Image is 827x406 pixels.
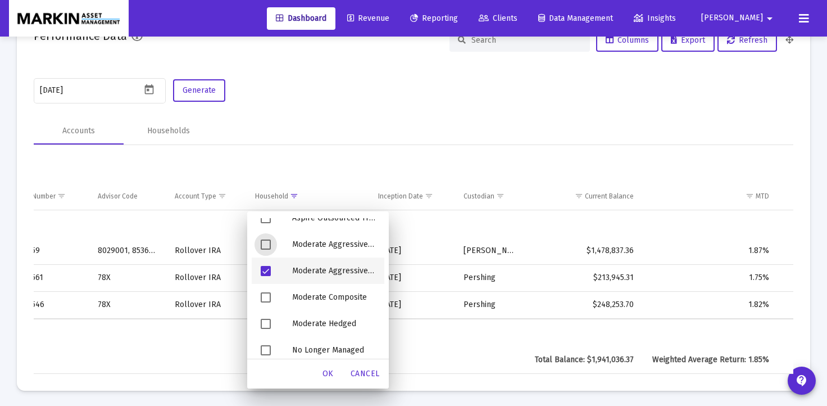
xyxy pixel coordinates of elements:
td: Column Advisor Code [90,183,167,210]
div: Households [147,125,190,137]
div: 1.75% [649,272,769,283]
div: 1.87% [649,245,769,256]
span: Dashboard [276,13,326,23]
div: 2.98% [785,354,816,366]
div: $213,945.31 [532,272,634,283]
div: Weighted Average Return: 1.85% [649,354,769,366]
div: 1.82% [649,299,769,310]
td: Rollover IRA [167,291,247,318]
a: Reporting [401,7,467,30]
div: Advisor Code [98,192,138,201]
span: OK [322,369,334,378]
td: Pershing [456,291,524,318]
div: Household [255,192,288,201]
td: 78X [90,291,167,318]
div: 2.95% [785,299,816,310]
div: Filter options [247,211,389,389]
a: Clients [470,7,526,30]
div: Moderate Hedged [283,310,384,337]
button: Columns [596,29,658,52]
div: Current Balance [585,192,634,201]
div: MTD [756,192,769,201]
td: [DATE] [370,264,456,291]
a: Dashboard [267,7,335,30]
span: [PERSON_NAME] [701,13,763,23]
span: Cancel [351,369,380,378]
div: $1,478,837.36 [532,245,634,256]
td: Pershing [456,264,524,291]
div: Aspire Outsourced Trading [283,205,384,231]
td: [DATE] [370,291,456,318]
span: Insights [634,13,676,23]
mat-icon: arrow_drop_down [763,7,776,30]
div: Data grid [34,156,793,374]
td: [PERSON_NAME] [456,237,524,264]
div: $248,253.70 [532,299,634,310]
img: Dashboard [17,7,120,30]
span: Clients [479,13,517,23]
mat-icon: contact_support [795,374,808,387]
button: Export [661,29,715,52]
div: Account Type [175,192,216,201]
div: Moderate Aggressive Composite [283,231,384,258]
td: Column MTD [642,183,777,210]
span: Show filter options for column 'QTD' [793,192,802,200]
span: Show filter options for column 'Custodian' [496,192,505,200]
div: Moderate Composite [283,284,384,310]
div: 2.82% [785,272,816,283]
td: [DATE] [370,237,456,264]
input: Select a Date [40,86,141,95]
button: [PERSON_NAME] [688,7,790,29]
span: Show filter options for column 'Household' [290,192,298,200]
div: Total Balance: $1,941,036.37 [532,354,634,366]
td: Column Custodian [456,183,524,210]
td: Rollover IRA [167,237,247,264]
span: Show filter options for column 'Account Type' [218,192,226,200]
span: Refresh [727,35,767,45]
span: Data Management [538,13,613,23]
a: Insights [625,7,685,30]
span: Show filter options for column 'Current Balance' [575,192,583,200]
span: Reporting [410,13,458,23]
div: 3.01% [785,245,816,256]
div: Custodian [464,192,494,201]
input: Search [471,35,581,45]
td: Column QTD [777,183,824,210]
span: Columns [606,35,649,45]
a: Data Management [529,7,622,30]
button: Refresh [717,29,777,52]
div: OK [310,364,346,384]
a: Revenue [338,7,398,30]
span: Export [671,35,705,45]
button: Open calendar [141,82,157,98]
div: Inception Date [378,192,423,201]
td: Rollover IRA [167,264,247,291]
span: Generate [183,85,216,95]
span: Revenue [347,13,389,23]
td: Column Current Balance [524,183,642,210]
button: Generate [173,79,225,102]
span: Show filter options for column 'Account Number' [57,192,66,200]
td: Column Account Type [167,183,247,210]
div: No Longer Managed [283,337,384,363]
div: Accounts [62,125,95,137]
div: Cancel [346,364,384,384]
span: Show filter options for column 'MTD' [746,192,754,200]
td: Column Household [247,183,371,210]
span: Show filter options for column 'Inception Date' [425,192,433,200]
td: 78X [90,264,167,291]
td: Column Inception Date [370,183,456,210]
td: 8029001, 8536682 [90,237,167,264]
div: Moderate Aggressive Hedged [283,258,384,284]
